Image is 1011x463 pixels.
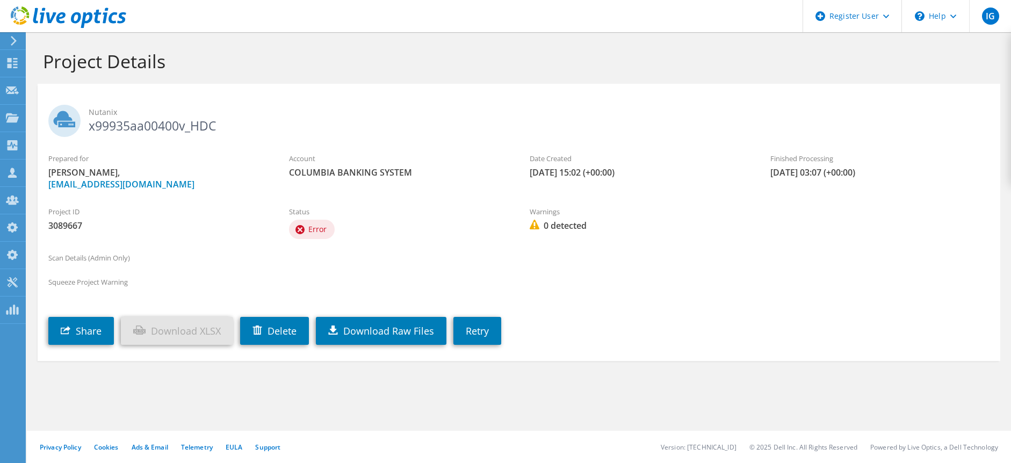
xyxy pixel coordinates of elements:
[43,50,990,73] h1: Project Details
[48,105,990,132] h2: x99935aa00400v_HDC
[48,206,268,217] label: Project ID
[870,443,998,452] li: Powered by Live Optics, a Dell Technology
[915,11,925,21] svg: \n
[289,153,508,164] label: Account
[453,317,501,345] a: Retry
[121,317,233,345] a: Download XLSX
[530,220,749,231] span: 0 detected
[48,167,268,190] span: [PERSON_NAME],
[48,277,990,287] label: Squeeze Project Warning
[40,443,81,452] a: Privacy Policy
[48,153,268,164] label: Prepared for
[530,153,749,164] label: Date Created
[530,167,749,178] span: [DATE] 15:02 (+00:00)
[226,443,242,452] a: EULA
[308,224,327,234] span: Error
[255,443,280,452] a: Support
[289,206,508,217] label: Status
[530,206,749,217] label: Warnings
[240,317,309,345] a: Delete
[48,220,268,231] span: 3089667
[982,8,999,25] span: IG
[181,443,213,452] a: Telemetry
[48,178,194,190] a: [EMAIL_ADDRESS][DOMAIN_NAME]
[132,443,168,452] a: Ads & Email
[770,153,990,164] label: Finished Processing
[48,317,114,345] a: Share
[89,106,990,118] span: Nutanix
[316,317,446,345] a: Download Raw Files
[749,443,857,452] li: © 2025 Dell Inc. All Rights Reserved
[289,167,508,178] span: COLUMBIA BANKING SYSTEM
[94,443,119,452] a: Cookies
[661,443,736,452] li: Version: [TECHNICAL_ID]
[48,252,990,263] label: Scan Details (Admin Only)
[770,167,990,178] span: [DATE] 03:07 (+00:00)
